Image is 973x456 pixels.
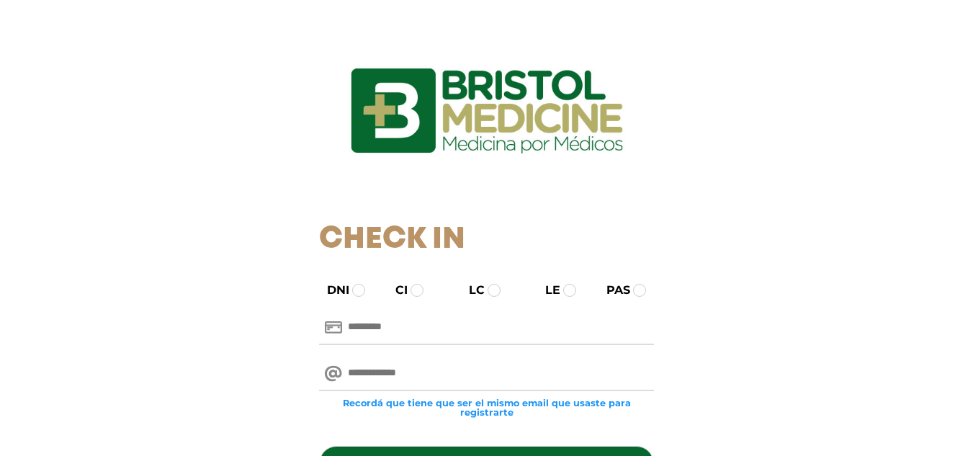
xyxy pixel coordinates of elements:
img: logo_ingresarbristol.jpg [292,17,681,205]
label: LE [532,282,560,299]
label: CI [382,282,408,299]
label: LC [456,282,485,299]
h1: Check In [319,222,654,258]
small: Recordá que tiene que ser el mismo email que usaste para registrarte [319,398,654,417]
label: DNI [314,282,349,299]
label: PAS [593,282,630,299]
